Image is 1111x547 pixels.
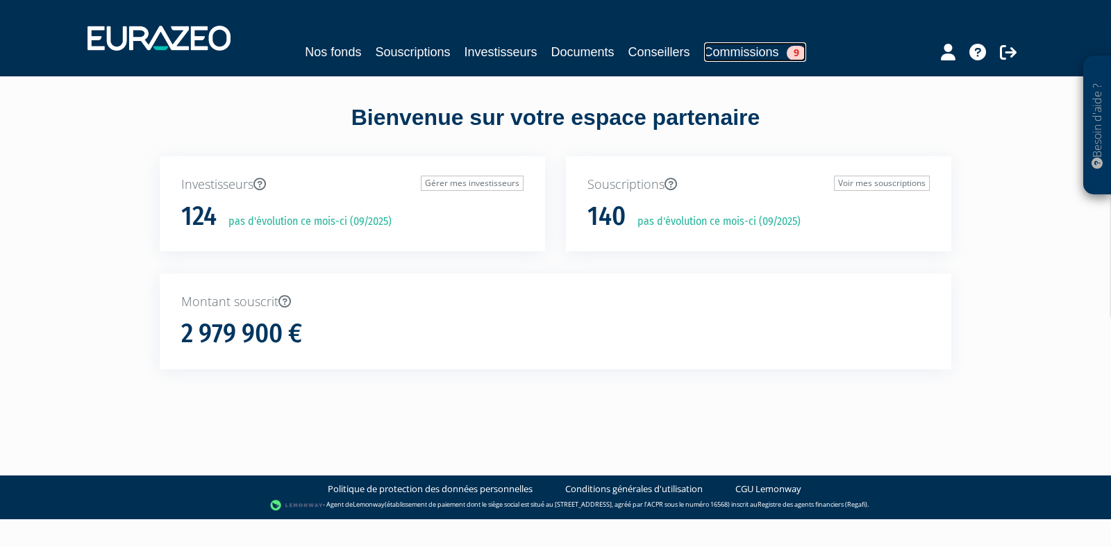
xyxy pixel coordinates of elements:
[628,42,690,62] a: Conseillers
[551,42,615,62] a: Documents
[421,176,524,191] a: Gérer mes investisseurs
[270,498,324,512] img: logo-lemonway.png
[328,482,533,496] a: Politique de protection des données personnelles
[219,214,392,230] p: pas d'évolution ce mois-ci (09/2025)
[149,102,962,156] div: Bienvenue sur votre espace partenaire
[305,42,361,62] a: Nos fonds
[87,26,231,51] img: 1732889491-logotype_eurazeo_blanc_rvb.png
[787,46,806,60] span: 9
[464,42,537,62] a: Investisseurs
[181,293,930,311] p: Montant souscrit
[587,176,930,194] p: Souscriptions
[758,500,867,509] a: Registre des agents financiers (Regafi)
[353,500,385,509] a: Lemonway
[704,42,806,62] a: Commissions9
[1089,63,1105,188] p: Besoin d'aide ?
[834,176,930,191] a: Voir mes souscriptions
[181,176,524,194] p: Investisseurs
[14,498,1097,512] div: - Agent de (établissement de paiement dont le siège social est situé au [STREET_ADDRESS], agréé p...
[375,42,450,62] a: Souscriptions
[181,202,217,231] h1: 124
[628,214,801,230] p: pas d'évolution ce mois-ci (09/2025)
[587,202,626,231] h1: 140
[735,482,801,496] a: CGU Lemonway
[181,319,302,348] h1: 2 979 900 €
[565,482,703,496] a: Conditions générales d'utilisation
